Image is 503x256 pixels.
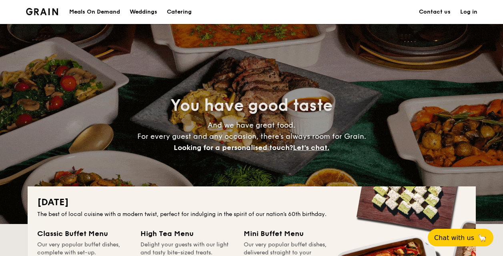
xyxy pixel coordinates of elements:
[428,229,493,246] button: Chat with us🦙
[293,143,329,152] span: Let's chat.
[477,233,487,242] span: 🦙
[137,121,366,152] span: And we have great food. For every guest and any occasion, there’s always room for Grain.
[140,228,234,239] div: High Tea Menu
[170,96,333,115] span: You have good taste
[174,143,293,152] span: Looking for a personalised touch?
[37,228,131,239] div: Classic Buffet Menu
[26,8,58,15] img: Grain
[37,196,466,209] h2: [DATE]
[26,8,58,15] a: Logotype
[434,234,474,242] span: Chat with us
[244,228,337,239] div: Mini Buffet Menu
[37,210,466,218] div: The best of local cuisine with a modern twist, perfect for indulging in the spirit of our nation’...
